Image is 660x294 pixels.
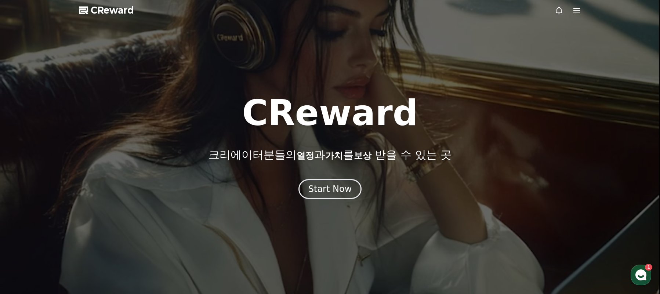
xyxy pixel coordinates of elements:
[308,183,352,195] div: Start Now
[298,179,362,199] button: Start Now
[297,150,314,161] span: 열정
[79,4,134,16] a: CReward
[91,4,134,16] span: CReward
[325,150,343,161] span: 가치
[242,95,418,131] h1: CReward
[298,186,362,193] a: Start Now
[208,148,452,161] p: 크리에이터분들의 과 를 받을 수 있는 곳
[354,150,371,161] span: 보상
